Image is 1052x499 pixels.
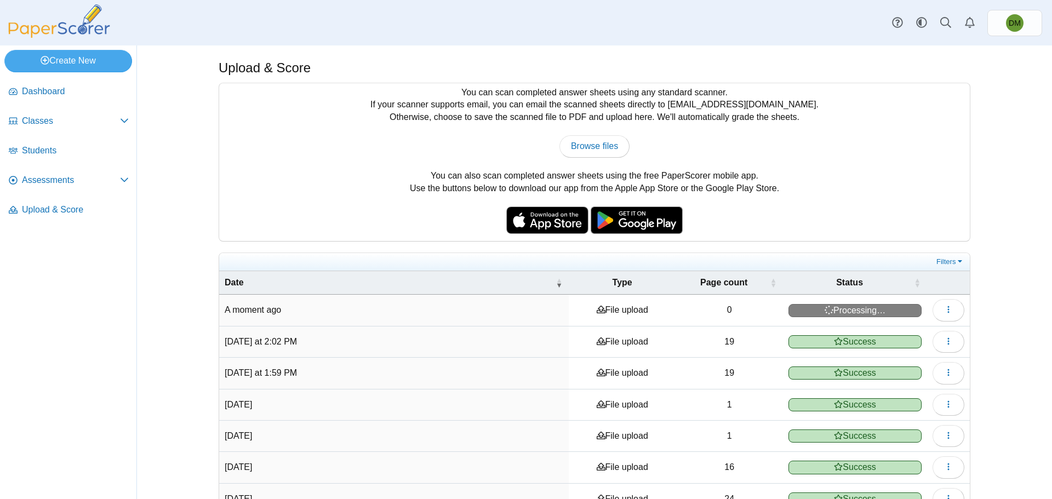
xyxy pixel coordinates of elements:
span: Success [788,335,922,348]
td: 19 [676,358,783,389]
div: You can scan completed answer sheets using any standard scanner. If your scanner supports email, ... [219,83,970,241]
td: File upload [569,326,676,358]
span: Date [225,278,244,287]
a: Create New [4,50,132,72]
span: Date : Activate to remove sorting [556,271,562,294]
img: PaperScorer [4,4,114,38]
span: Classes [22,115,120,127]
a: Alerts [958,11,982,35]
time: Sep 4, 2025 at 4:04 PM [225,400,252,409]
span: Page count : Activate to sort [770,271,776,294]
td: 1 [676,389,783,421]
td: 0 [676,295,783,326]
span: Processing… [788,304,922,317]
h1: Upload & Score [219,59,311,77]
a: Domenic Mariani [987,10,1042,36]
span: Success [788,398,922,411]
td: File upload [569,295,676,326]
a: Browse files [559,135,630,157]
time: Sep 2, 2025 at 11:16 AM [225,462,252,472]
a: Classes [4,108,133,135]
td: 16 [676,452,783,483]
td: 1 [676,421,783,452]
td: 19 [676,326,783,358]
a: PaperScorer [4,30,114,39]
td: File upload [569,389,676,421]
span: Type [613,278,632,287]
a: Upload & Score [4,197,133,223]
span: Browse files [571,141,618,151]
span: Success [788,366,922,380]
span: Students [22,145,129,157]
a: Students [4,138,133,164]
span: Status : Activate to sort [914,271,921,294]
a: Filters [934,256,967,267]
span: Domenic Mariani [1009,19,1021,27]
span: Success [788,461,922,474]
span: Status [836,278,863,287]
a: Assessments [4,168,133,194]
td: File upload [569,452,676,483]
span: Success [788,429,922,443]
span: Upload & Score [22,204,129,216]
span: Page count [700,278,747,287]
img: google-play-badge.png [591,207,683,234]
span: Assessments [22,174,120,186]
td: File upload [569,421,676,452]
img: apple-store-badge.svg [506,207,588,234]
time: Sep 11, 2025 at 1:59 PM [225,368,297,377]
time: Sep 12, 2025 at 5:19 PM [225,305,281,314]
time: Sep 11, 2025 at 2:02 PM [225,337,297,346]
span: Dashboard [22,85,129,97]
td: File upload [569,358,676,389]
a: Dashboard [4,79,133,105]
time: Sep 3, 2025 at 3:19 PM [225,431,252,440]
span: Domenic Mariani [1006,14,1024,32]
